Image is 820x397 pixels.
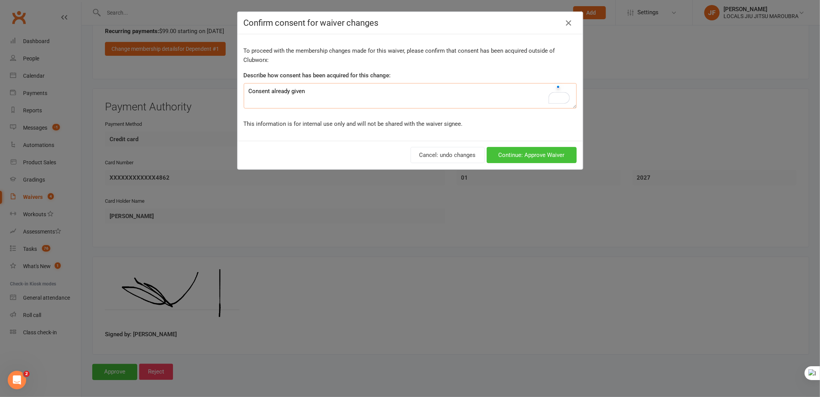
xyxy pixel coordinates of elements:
iframe: Intercom live chat [8,371,26,389]
button: Continue: Approve Waiver [487,147,577,163]
textarea: To enrich screen reader interactions, please activate Accessibility in Grammarly extension settings [244,83,577,108]
span: 2 [23,371,30,377]
label: Describe how consent has been acquired for this change: [244,71,391,80]
span: Confirm consent for waiver changes [244,18,379,28]
button: Cancel: undo changes [411,147,485,163]
button: Close [563,17,575,29]
p: This information is for internal use only and will not be shared with the waiver signee. [244,119,577,128]
p: To proceed with the membership changes made for this waiver, please confirm that consent has been... [244,46,577,65]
